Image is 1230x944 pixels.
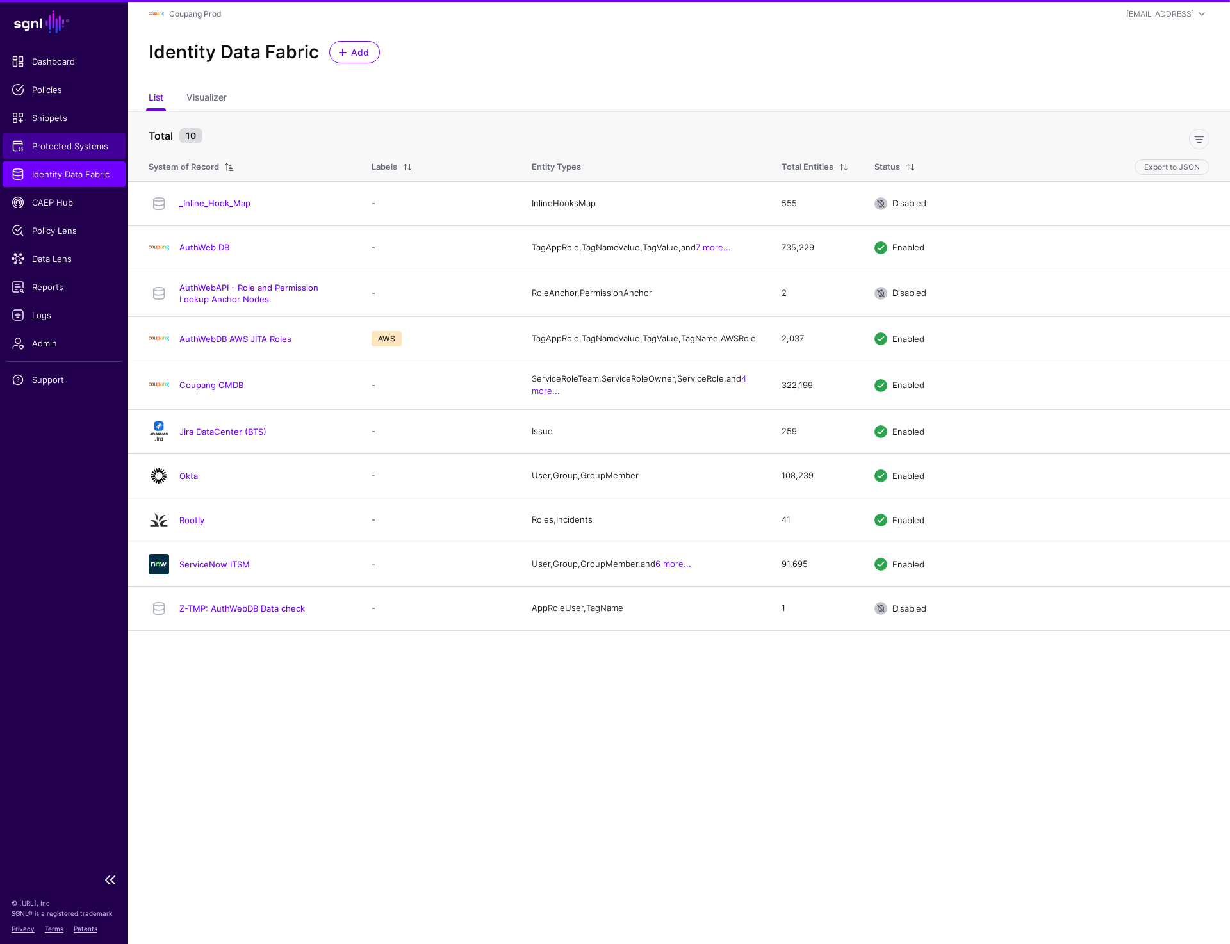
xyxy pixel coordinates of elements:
[519,453,769,498] td: User, Group, GroupMember
[892,514,924,525] span: Enabled
[3,133,126,159] a: Protected Systems
[169,9,221,19] a: Coupang Prod
[359,542,519,586] td: -
[12,168,117,181] span: Identity Data Fabric
[12,309,117,321] span: Logs
[769,316,862,361] td: 2,037
[519,225,769,270] td: TagAppRole, TagNameValue, TagValue, and
[3,274,126,300] a: Reports
[769,498,862,542] td: 41
[12,908,117,918] p: SGNL® is a registered trademark
[149,129,173,142] strong: Total
[3,49,126,74] a: Dashboard
[12,196,117,209] span: CAEP Hub
[892,380,924,390] span: Enabled
[149,466,169,486] img: svg+xml;base64,PHN2ZyB3aWR0aD0iNjQiIGhlaWdodD0iNjQiIHZpZXdCb3g9IjAgMCA2NCA2NCIgZmlsbD0ibm9uZSIgeG...
[74,925,97,932] a: Patents
[359,181,519,225] td: -
[892,288,926,298] span: Disabled
[149,329,169,349] img: svg+xml;base64,PHN2ZyBpZD0iTG9nbyIgeG1sbnM9Imh0dHA6Ly93d3cudzMub3JnLzIwMDAvc3ZnIiB3aWR0aD0iMTIxLj...
[329,41,380,63] a: Add
[12,83,117,96] span: Policies
[3,161,126,187] a: Identity Data Fabric
[179,471,198,481] a: Okta
[8,8,120,36] a: SGNL
[12,281,117,293] span: Reports
[3,190,126,215] a: CAEP Hub
[1135,159,1209,175] button: Export to JSON
[892,333,924,343] span: Enabled
[12,898,117,908] p: © [URL], Inc
[12,111,117,124] span: Snippets
[874,161,900,174] div: Status
[149,86,163,111] a: List
[532,161,581,172] span: Entity Types
[769,181,862,225] td: 555
[149,510,169,530] img: svg+xml;base64,PHN2ZyB3aWR0aD0iMjQiIGhlaWdodD0iMjQiIHZpZXdCb3g9IjAgMCAyNCAyNCIgZmlsbD0ibm9uZSIgeG...
[179,380,243,390] a: Coupang CMDB
[149,375,169,395] img: svg+xml;base64,PHN2ZyBpZD0iTG9nbyIgeG1sbnM9Imh0dHA6Ly93d3cudzMub3JnLzIwMDAvc3ZnIiB3aWR0aD0iMTIxLj...
[12,373,117,386] span: Support
[3,330,126,356] a: Admin
[519,316,769,361] td: TagAppRole, TagNameValue, TagValue, TagName, AWSRole
[769,361,862,409] td: 322,199
[179,198,250,208] a: _Inline_Hook_Map
[179,242,229,252] a: AuthWeb DB
[359,361,519,409] td: -
[359,586,519,630] td: -
[519,361,769,409] td: ServiceRoleTeam, ServiceRoleOwner, ServiceRole, and
[179,334,291,344] a: AuthWebDB AWS JITA Roles
[359,270,519,316] td: -
[359,453,519,498] td: -
[149,238,169,258] img: svg+xml;base64,PHN2ZyBpZD0iTG9nbyIgeG1sbnM9Imh0dHA6Ly93d3cudzMub3JnLzIwMDAvc3ZnIiB3aWR0aD0iMTIxLj...
[769,586,862,630] td: 1
[769,409,862,453] td: 259
[519,181,769,225] td: InlineHooksMap
[519,542,769,586] td: User, Group, GroupMember, and
[149,554,169,574] img: svg+xml;base64,PHN2ZyB3aWR0aD0iNjQiIGhlaWdodD0iNjQiIHZpZXdCb3g9IjAgMCA2NCA2NCIgZmlsbD0ibm9uZSIgeG...
[179,128,202,143] small: 10
[149,161,219,174] div: System of Record
[3,105,126,131] a: Snippets
[179,603,305,614] a: Z-TMP: AuthWebDB Data check
[149,42,319,63] h2: Identity Data Fabric
[519,586,769,630] td: AppRoleUser, TagName
[3,246,126,272] a: Data Lens
[179,559,250,569] a: ServiceNow ITSM
[186,86,227,111] a: Visualizer
[892,242,924,252] span: Enabled
[519,270,769,316] td: RoleAnchor, PermissionAnchor
[179,427,266,437] a: Jira DataCenter (BTS)
[892,558,924,569] span: Enabled
[519,498,769,542] td: Roles, Incidents
[12,140,117,152] span: Protected Systems
[12,252,117,265] span: Data Lens
[782,161,833,174] div: Total Entities
[892,198,926,208] span: Disabled
[769,270,862,316] td: 2
[892,470,924,480] span: Enabled
[769,453,862,498] td: 108,239
[3,77,126,102] a: Policies
[12,55,117,68] span: Dashboard
[1126,8,1194,20] div: [EMAIL_ADDRESS]
[769,225,862,270] td: 735,229
[359,498,519,542] td: -
[769,542,862,586] td: 91,695
[12,224,117,237] span: Policy Lens
[655,558,691,569] a: 6 more...
[12,925,35,932] a: Privacy
[179,282,318,304] a: AuthWebAPI - Role and Permission Lookup Anchor Nodes
[372,331,402,346] span: AWS
[149,421,169,442] img: svg+xml;base64,PHN2ZyB3aWR0aD0iMTQxIiBoZWlnaHQ9IjE2NCIgdmlld0JveD0iMCAwIDE0MSAxNjQiIGZpbGw9Im5vbm...
[12,337,117,350] span: Admin
[519,409,769,453] td: Issue
[696,242,731,252] a: 7 more...
[372,161,397,174] div: Labels
[359,409,519,453] td: -
[359,225,519,270] td: -
[149,6,164,22] img: svg+xml;base64,PHN2ZyBpZD0iTG9nbyIgeG1sbnM9Imh0dHA6Ly93d3cudzMub3JnLzIwMDAvc3ZnIiB3aWR0aD0iMTIxLj...
[3,302,126,328] a: Logs
[179,515,204,525] a: Rootly
[892,603,926,613] span: Disabled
